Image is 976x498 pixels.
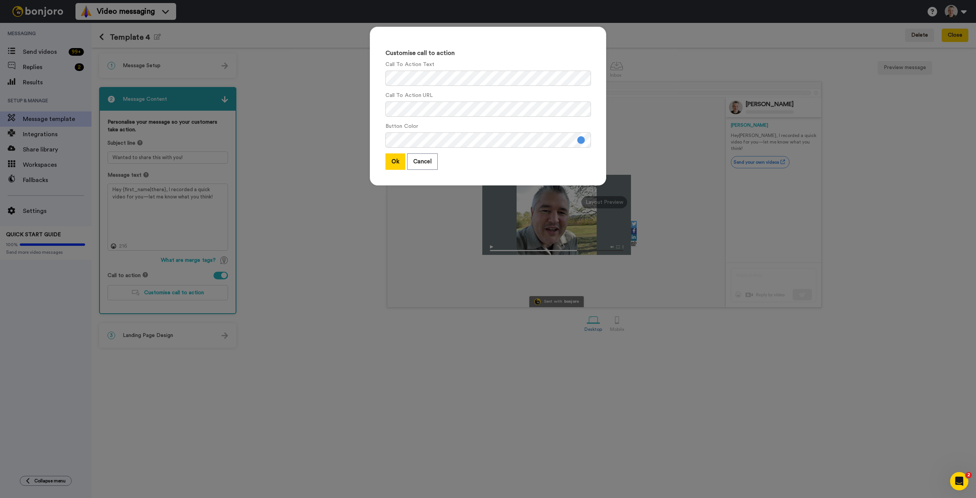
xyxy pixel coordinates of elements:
[385,153,405,170] button: Ok
[385,122,418,131] label: Button Color
[407,153,438,170] button: Cancel
[966,472,972,478] span: 2
[950,472,968,490] iframe: Intercom live chat
[385,92,433,100] label: Call To Action URL
[385,61,435,69] label: Call To Action Text
[385,50,591,57] h3: Customise call to action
